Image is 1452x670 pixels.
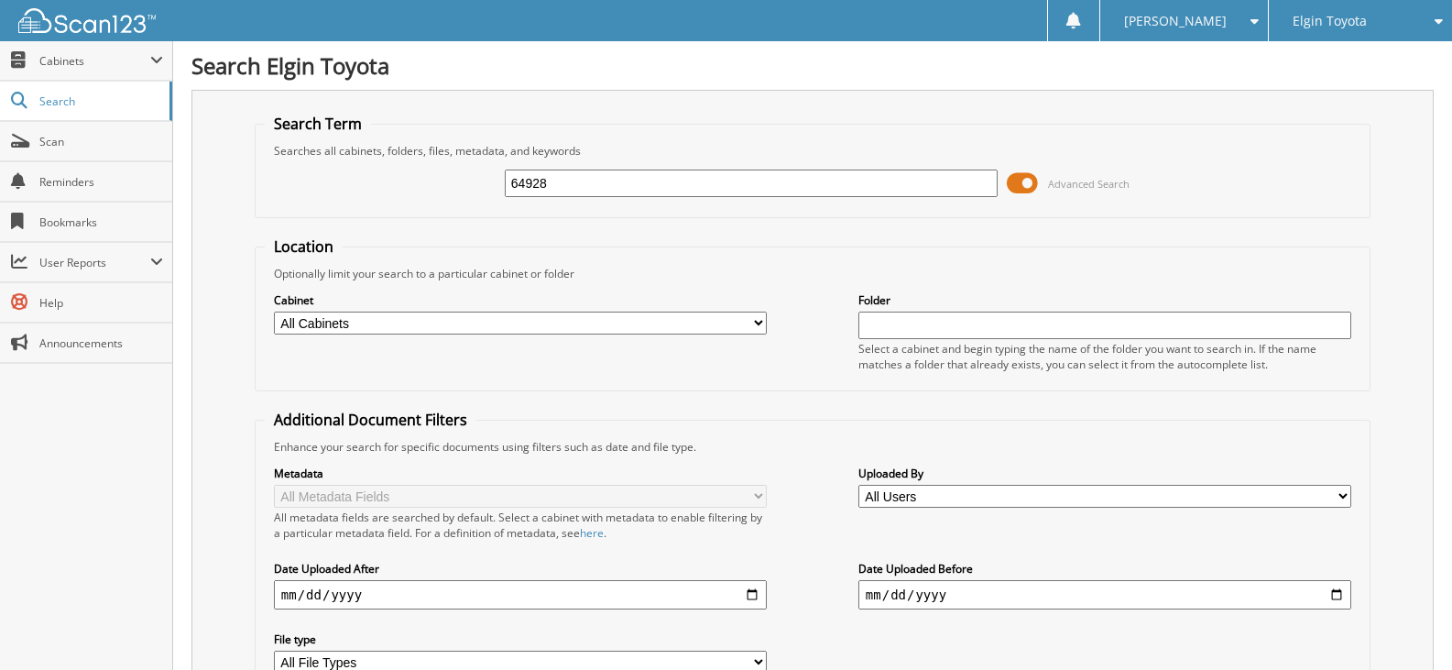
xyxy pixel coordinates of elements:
[265,439,1360,455] div: Enhance your search for specific documents using filters such as date and file type.
[858,561,1351,577] label: Date Uploaded Before
[18,8,156,33] img: scan123-logo-white.svg
[580,525,604,541] a: here
[274,561,767,577] label: Date Uploaded After
[265,266,1360,281] div: Optionally limit your search to a particular cabinet or folder
[274,632,767,647] label: File type
[274,292,767,308] label: Cabinet
[265,114,371,134] legend: Search Term
[265,143,1360,159] div: Searches all cabinets, folders, files, metadata, and keywords
[1048,177,1130,191] span: Advanced Search
[39,134,163,149] span: Scan
[1293,16,1367,27] span: Elgin Toyota
[858,580,1351,610] input: end
[858,466,1351,481] label: Uploaded By
[265,236,343,257] legend: Location
[265,410,476,430] legend: Additional Document Filters
[39,255,150,270] span: User Reports
[274,466,767,481] label: Metadata
[191,50,1434,81] h1: Search Elgin Toyota
[858,341,1351,372] div: Select a cabinet and begin typing the name of the folder you want to search in. If the name match...
[39,214,163,230] span: Bookmarks
[1124,16,1227,27] span: [PERSON_NAME]
[39,295,163,311] span: Help
[858,292,1351,308] label: Folder
[1360,582,1452,670] iframe: Chat Widget
[39,335,163,351] span: Announcements
[274,510,767,541] div: All metadata fields are searched by default. Select a cabinet with metadata to enable filtering b...
[274,580,767,610] input: start
[39,93,160,109] span: Search
[39,53,150,69] span: Cabinets
[39,174,163,190] span: Reminders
